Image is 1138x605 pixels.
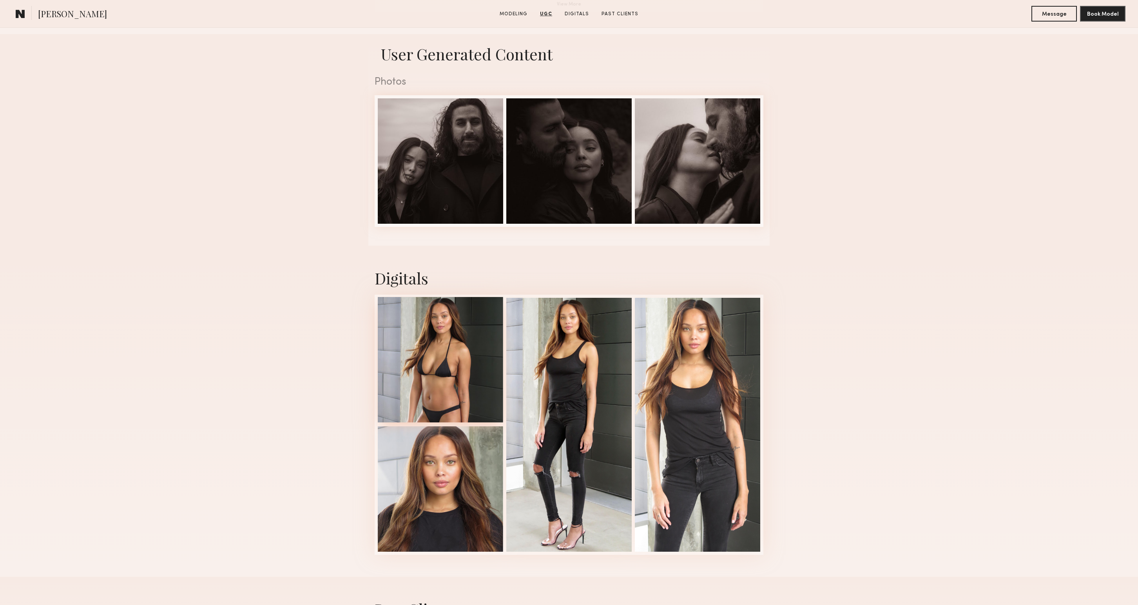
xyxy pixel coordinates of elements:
[375,77,763,87] div: Photos
[1080,6,1125,22] button: Book Model
[368,43,770,64] h1: User Generated Content
[537,11,555,18] a: UGC
[1031,6,1077,22] button: Message
[497,11,531,18] a: Modeling
[562,11,592,18] a: Digitals
[38,8,107,22] span: [PERSON_NAME]
[1080,10,1125,17] a: Book Model
[598,11,641,18] a: Past Clients
[375,268,763,288] div: Digitals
